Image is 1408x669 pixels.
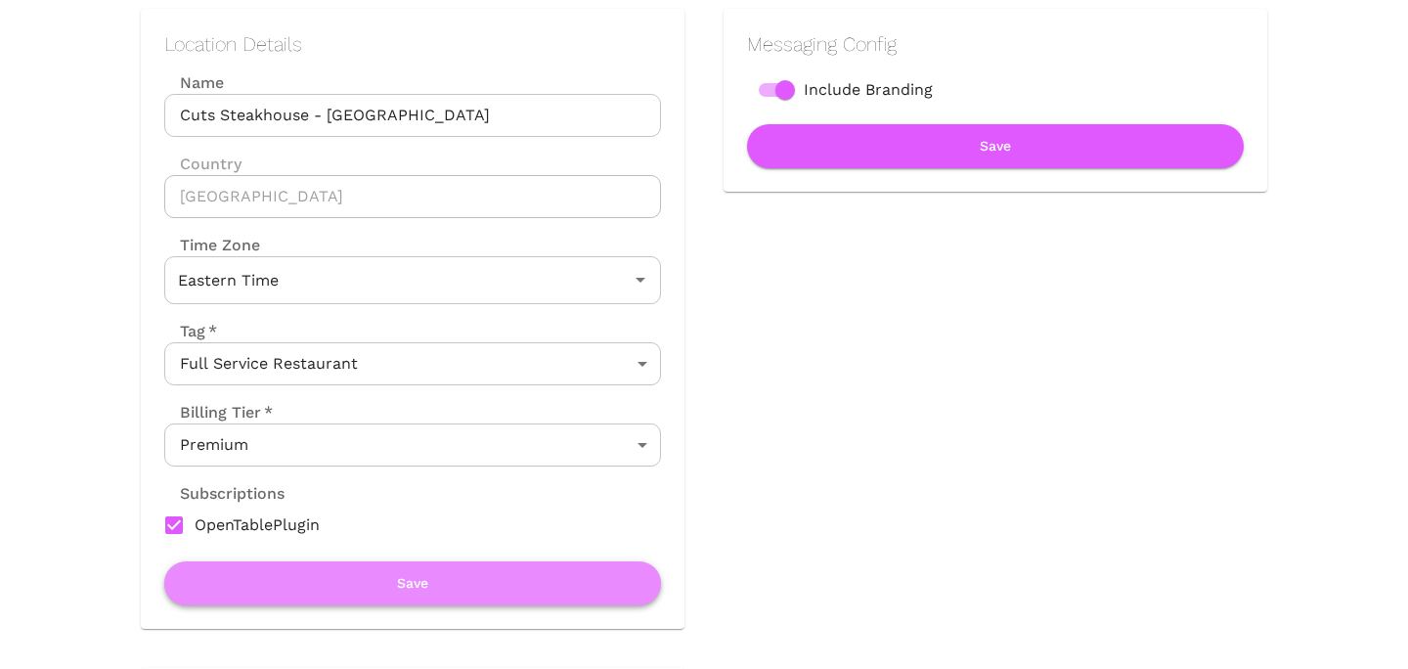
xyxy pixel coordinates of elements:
[164,482,285,505] label: Subscriptions
[195,513,320,537] span: OpenTablePlugin
[164,342,661,385] div: Full Service Restaurant
[747,32,1244,56] h2: Messaging Config
[164,320,217,342] label: Tag
[164,32,661,56] h2: Location Details
[804,78,933,102] span: Include Branding
[164,561,661,605] button: Save
[164,71,661,94] label: Name
[164,401,273,424] label: Billing Tier
[164,234,661,256] label: Time Zone
[164,153,661,175] label: Country
[627,266,654,293] button: Open
[164,424,661,467] div: Premium
[747,124,1244,168] button: Save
